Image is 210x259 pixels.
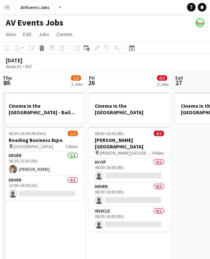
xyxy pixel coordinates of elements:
[3,30,19,39] a: View
[196,18,204,27] app-user-avatar: Liam O'Brien
[57,31,73,37] span: Comms
[3,152,84,176] app-card-role: Driver1/106:30-11:30 (5h)[PERSON_NAME]
[15,0,56,14] button: AV Events Jobs
[3,103,84,116] h3: Cinema in the [GEOGRAPHIC_DATA] - Build day
[152,150,164,156] span: 3 Roles
[68,131,78,136] span: 1/2
[89,158,170,183] app-card-role: AV Op0/108:00-16:00 (8h)
[36,30,52,39] a: Jobs
[89,92,170,124] app-job-card: Cinema in the [GEOGRAPHIC_DATA]
[3,92,84,124] app-job-card: Cinema in the [GEOGRAPHIC_DATA] - Build day
[174,79,183,87] span: 27
[99,150,152,156] span: [PERSON_NAME] [GEOGRAPHIC_DATA]
[2,79,12,87] span: 25
[39,31,49,37] span: Jobs
[3,126,84,201] app-job-card: 06:30-16:00 (9h30m)1/2Reading Business Expo [GEOGRAPHIC_DATA]2 RolesDriver1/106:30-11:30 (5h)[PER...
[3,75,12,81] span: Thu
[89,137,170,150] h3: [PERSON_NAME] [GEOGRAPHIC_DATA]
[157,81,169,87] div: 2 Jobs
[157,75,167,81] span: 0/3
[154,131,164,136] span: 0/3
[13,144,53,149] span: [GEOGRAPHIC_DATA]
[89,103,170,116] h3: Cinema in the [GEOGRAPHIC_DATA]
[6,17,63,28] h1: AV Events Jobs
[4,64,22,69] span: Week 39
[6,57,49,64] div: [DATE]
[20,30,34,39] a: Edit
[175,75,183,81] span: Sat
[6,31,16,37] span: View
[71,81,82,87] div: 2 Jobs
[88,79,95,87] span: 26
[89,75,95,81] span: Fri
[89,207,170,232] app-card-role: Vehicle0/108:00-16:00 (8h)
[9,131,46,136] span: 06:30-16:00 (9h30m)
[89,126,170,232] app-job-card: 08:00-16:00 (8h)0/3[PERSON_NAME] [GEOGRAPHIC_DATA] [PERSON_NAME] [GEOGRAPHIC_DATA]3 RolesAV Op0/1...
[3,137,84,143] h3: Reading Business Expo
[54,30,76,39] a: Comms
[89,183,170,207] app-card-role: Driver0/108:00-16:00 (8h)
[25,64,32,69] div: BST
[66,144,78,149] span: 2 Roles
[95,131,124,136] span: 08:00-16:00 (8h)
[23,31,31,37] span: Edit
[3,176,84,201] app-card-role: Driver0/113:00-16:00 (3h)
[71,75,81,81] span: 1/2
